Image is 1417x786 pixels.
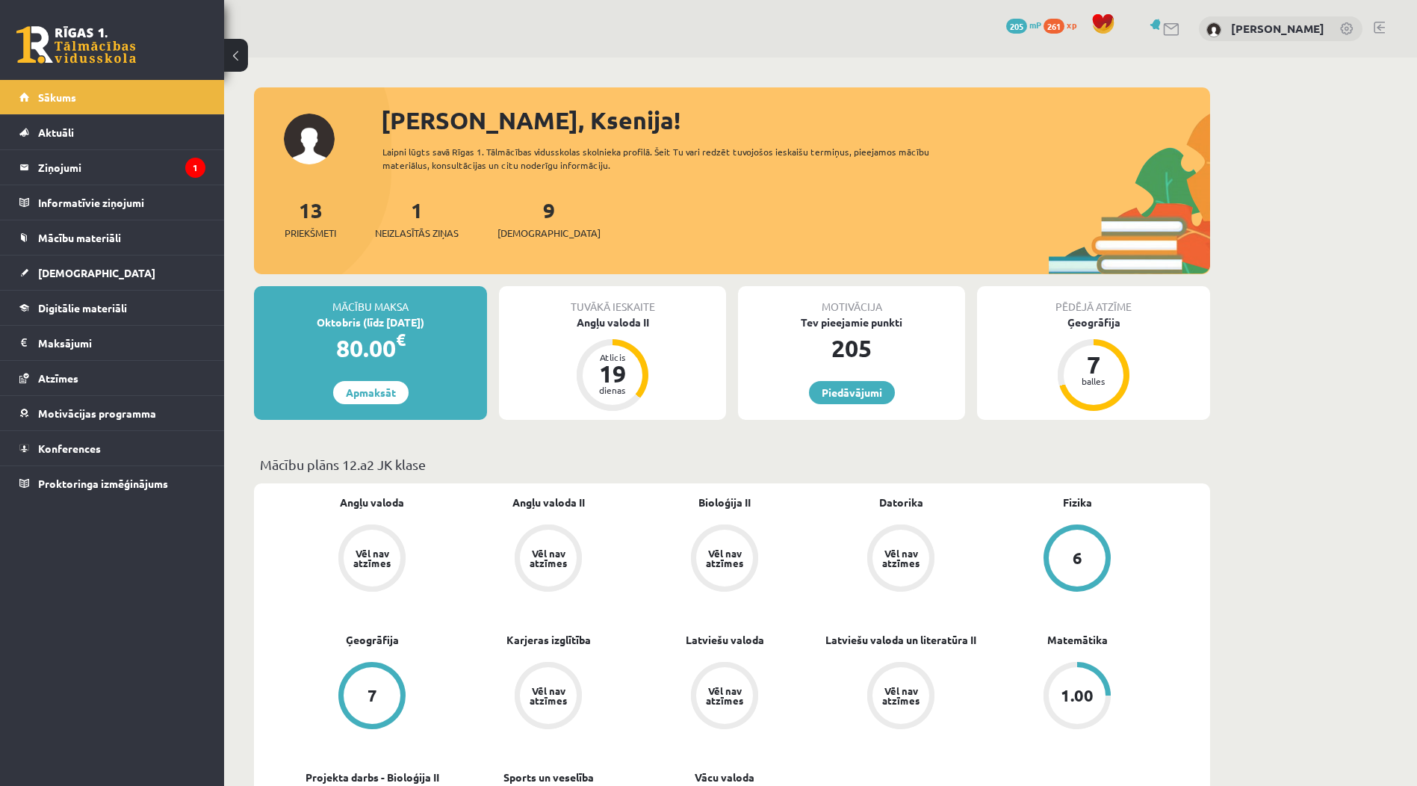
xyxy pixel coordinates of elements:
[503,770,594,785] a: Sports un veselība
[38,301,127,315] span: Digitālie materiāli
[879,495,923,510] a: Datorika
[19,326,205,360] a: Maksājumi
[38,442,101,455] span: Konferences
[880,548,922,568] div: Vēl nav atzīmes
[738,315,965,330] div: Tev pieejamie punkti
[686,632,764,648] a: Latviešu valoda
[704,686,745,705] div: Vēl nav atzīmes
[1044,19,1064,34] span: 261
[346,632,399,648] a: Ģeogrāfija
[1047,632,1108,648] a: Matemātika
[698,495,751,510] a: Bioloģija II
[19,466,205,501] a: Proktoringa izmēģinājums
[260,454,1204,474] p: Mācību plāns 12.a2 JK klase
[1029,19,1041,31] span: mP
[590,386,635,394] div: dienas
[499,315,726,330] div: Angļu valoda II
[704,548,745,568] div: Vēl nav atzīmes
[306,770,439,785] a: Projekta darbs - Bioloģija II
[38,477,168,490] span: Proktoringa izmēģinājums
[1231,21,1324,36] a: [PERSON_NAME]
[19,256,205,290] a: [DEMOGRAPHIC_DATA]
[825,632,976,648] a: Latviešu valoda un literatūra II
[738,330,965,366] div: 205
[351,548,393,568] div: Vēl nav atzīmes
[1063,495,1092,510] a: Fizika
[527,548,569,568] div: Vēl nav atzīmes
[19,185,205,220] a: Informatīvie ziņojumi
[977,286,1210,315] div: Pēdējā atzīme
[19,80,205,114] a: Sākums
[880,686,922,705] div: Vēl nav atzīmes
[19,150,205,185] a: Ziņojumi1
[254,330,487,366] div: 80.00
[695,770,754,785] a: Vācu valoda
[254,315,487,330] div: Oktobris (līdz [DATE])
[284,662,460,732] a: 7
[1073,550,1082,566] div: 6
[977,315,1210,413] a: Ģeogrāfija 7 balles
[382,145,956,172] div: Laipni lūgts savā Rīgas 1. Tālmācības vidusskolas skolnieka profilā. Šeit Tu vari redzēt tuvojošo...
[19,431,205,465] a: Konferences
[38,266,155,279] span: [DEMOGRAPHIC_DATA]
[340,495,404,510] a: Angļu valoda
[375,226,459,241] span: Neizlasītās ziņas
[497,196,601,241] a: 9[DEMOGRAPHIC_DATA]
[38,126,74,139] span: Aktuāli
[19,115,205,149] a: Aktuāli
[506,632,591,648] a: Karjeras izglītība
[1071,377,1116,386] div: balles
[38,185,205,220] legend: Informatīvie ziņojumi
[396,329,406,350] span: €
[38,90,76,104] span: Sākums
[1044,19,1084,31] a: 261 xp
[460,662,636,732] a: Vēl nav atzīmes
[499,286,726,315] div: Tuvākā ieskaite
[333,381,409,404] a: Apmaksāt
[19,291,205,325] a: Digitālie materiāli
[38,406,156,420] span: Motivācijas programma
[497,226,601,241] span: [DEMOGRAPHIC_DATA]
[590,353,635,362] div: Atlicis
[16,26,136,64] a: Rīgas 1. Tālmācības vidusskola
[19,220,205,255] a: Mācību materiāli
[636,662,813,732] a: Vēl nav atzīmes
[809,381,895,404] a: Piedāvājumi
[590,362,635,386] div: 19
[368,687,377,704] div: 7
[512,495,585,510] a: Angļu valoda II
[738,286,965,315] div: Motivācija
[285,196,336,241] a: 13Priekšmeti
[989,662,1165,732] a: 1.00
[185,158,205,178] i: 1
[460,524,636,595] a: Vēl nav atzīmes
[989,524,1165,595] a: 6
[1206,22,1221,37] img: Ksenija Tereško
[284,524,460,595] a: Vēl nav atzīmes
[375,196,459,241] a: 1Neizlasītās ziņas
[527,686,569,705] div: Vēl nav atzīmes
[19,361,205,395] a: Atzīmes
[977,315,1210,330] div: Ģeogrāfija
[1006,19,1027,34] span: 205
[1006,19,1041,31] a: 205 mP
[636,524,813,595] a: Vēl nav atzīmes
[1067,19,1076,31] span: xp
[254,286,487,315] div: Mācību maksa
[38,326,205,360] legend: Maksājumi
[813,662,989,732] a: Vēl nav atzīmes
[38,150,205,185] legend: Ziņojumi
[19,396,205,430] a: Motivācijas programma
[813,524,989,595] a: Vēl nav atzīmes
[1071,353,1116,377] div: 7
[38,231,121,244] span: Mācību materiāli
[381,102,1210,138] div: [PERSON_NAME], Ksenija!
[1061,687,1094,704] div: 1.00
[38,371,78,385] span: Atzīmes
[499,315,726,413] a: Angļu valoda II Atlicis 19 dienas
[285,226,336,241] span: Priekšmeti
